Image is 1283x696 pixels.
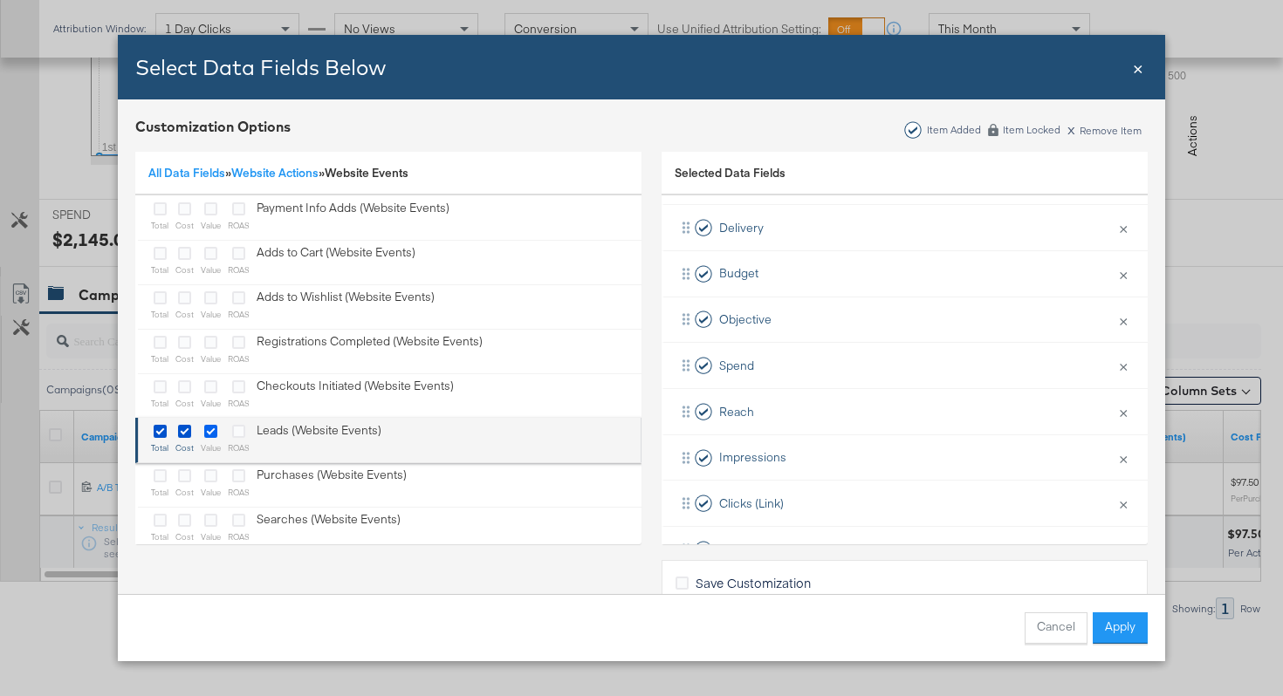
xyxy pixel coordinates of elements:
[175,531,194,542] sub: cost
[228,531,250,542] sub: ROAS
[175,309,194,319] sub: cost
[1133,55,1143,80] div: Close
[719,495,784,512] span: Clicks (Link)
[257,200,449,235] div: Payment Info Adds (Website Events)
[151,531,168,542] sub: total
[151,264,168,275] sub: total
[719,542,773,558] span: CTR (Link)
[151,487,168,497] sub: total
[201,442,221,453] sub: value
[231,165,319,181] a: Website Actions
[228,220,250,230] sub: ROAS
[719,404,754,420] span: Reach
[151,309,168,319] sub: total
[1112,302,1135,338] button: ×
[175,264,194,275] sub: cost
[228,264,250,275] sub: ROAS
[719,358,754,374] span: Spend
[228,442,250,453] sub: ROAS
[1112,256,1135,292] button: ×
[201,398,221,408] sub: value
[151,353,168,364] sub: total
[1112,209,1135,246] button: ×
[257,511,401,547] div: Searches (Website Events)
[148,165,231,181] span: »
[151,220,168,230] sub: total
[228,398,250,408] sub: ROAS
[1112,347,1135,384] button: ×
[151,442,168,453] sub: total
[231,165,325,181] span: »
[257,244,415,280] div: Adds to Cart (Website Events)
[1133,55,1143,78] span: ×
[228,487,250,497] sub: ROAS
[719,449,786,466] span: Impressions
[1093,612,1148,644] button: Apply
[675,165,786,189] span: Selected Data Fields
[118,35,1165,661] div: Bulk Add Locations Modal
[696,574,811,591] span: Save Customization
[1067,119,1075,138] span: x
[1112,531,1135,568] button: ×
[201,531,221,542] sub: value
[201,487,221,497] sub: value
[325,165,408,181] span: Website Events
[719,220,764,236] span: Delivery
[151,398,168,408] sub: total
[926,124,982,136] div: Item Added
[1112,393,1135,430] button: ×
[719,311,772,328] span: Objective
[257,378,454,413] div: Checkouts Initiated (Website Events)
[257,289,435,324] div: Adds to Wishlist (Website Events)
[175,487,194,497] sub: cost
[175,353,194,364] sub: cost
[201,309,221,319] sub: value
[148,165,225,181] a: All Data Fields
[135,54,386,80] span: Select Data Fields Below
[1067,122,1142,137] div: Remove Item
[257,422,381,458] div: Leads (Website Events)
[1112,485,1135,522] button: ×
[175,442,194,453] sub: cost
[175,220,194,230] sub: cost
[1002,124,1061,136] div: Item Locked
[175,398,194,408] sub: cost
[201,220,221,230] sub: value
[1025,612,1087,644] button: Cancel
[135,117,291,137] div: Customization Options
[201,353,221,364] sub: value
[719,265,758,282] span: Budget
[257,333,483,369] div: Registrations Completed (Website Events)
[228,353,250,364] sub: ROAS
[257,467,407,502] div: Purchases (Website Events)
[228,309,250,319] sub: ROAS
[1112,440,1135,476] button: ×
[201,264,221,275] sub: value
